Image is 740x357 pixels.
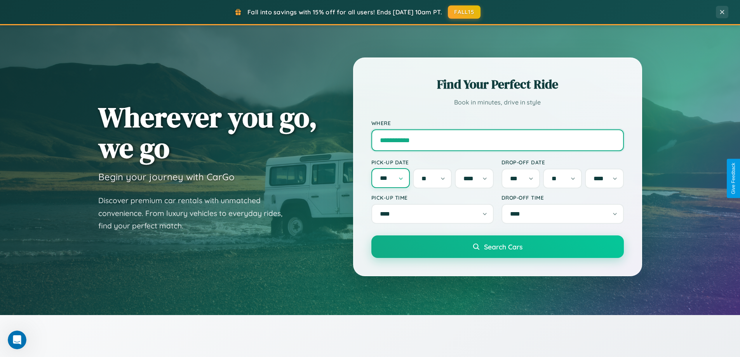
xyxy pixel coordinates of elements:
[371,235,624,258] button: Search Cars
[484,242,522,251] span: Search Cars
[98,102,317,163] h1: Wherever you go, we go
[247,8,442,16] span: Fall into savings with 15% off for all users! Ends [DATE] 10am PT.
[448,5,481,19] button: FALL15
[371,76,624,93] h2: Find Your Perfect Ride
[98,171,235,183] h3: Begin your journey with CarGo
[98,194,293,232] p: Discover premium car rentals with unmatched convenience. From luxury vehicles to everyday rides, ...
[371,159,494,165] label: Pick-up Date
[8,331,26,349] iframe: Intercom live chat
[501,194,624,201] label: Drop-off Time
[731,163,736,194] div: Give Feedback
[371,97,624,108] p: Book in minutes, drive in style
[371,120,624,126] label: Where
[371,194,494,201] label: Pick-up Time
[501,159,624,165] label: Drop-off Date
